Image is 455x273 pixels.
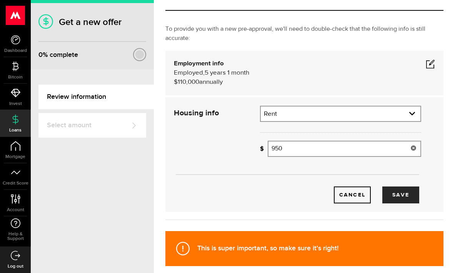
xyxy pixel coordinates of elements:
[165,25,443,43] p: To provide you with a new pre-approval, we'll need to double-check that the following info is sti...
[38,113,146,138] a: Select amount
[174,70,203,76] span: Employed
[174,79,199,85] span: $110,000
[38,17,146,28] h1: Get a new offer
[205,70,249,76] span: 5 years 1 month
[174,109,219,117] strong: Housing info
[261,107,420,121] a: expand select
[197,244,338,252] strong: This is super important, so make sure it's right!
[199,79,223,85] span: annually
[38,51,43,59] span: 0
[334,186,371,203] a: Cancel
[174,60,224,67] b: Employment info
[6,3,29,26] button: Open LiveChat chat widget
[382,186,419,203] button: Save
[38,85,154,109] a: Review information
[203,70,205,76] span: ,
[38,48,78,62] div: % complete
